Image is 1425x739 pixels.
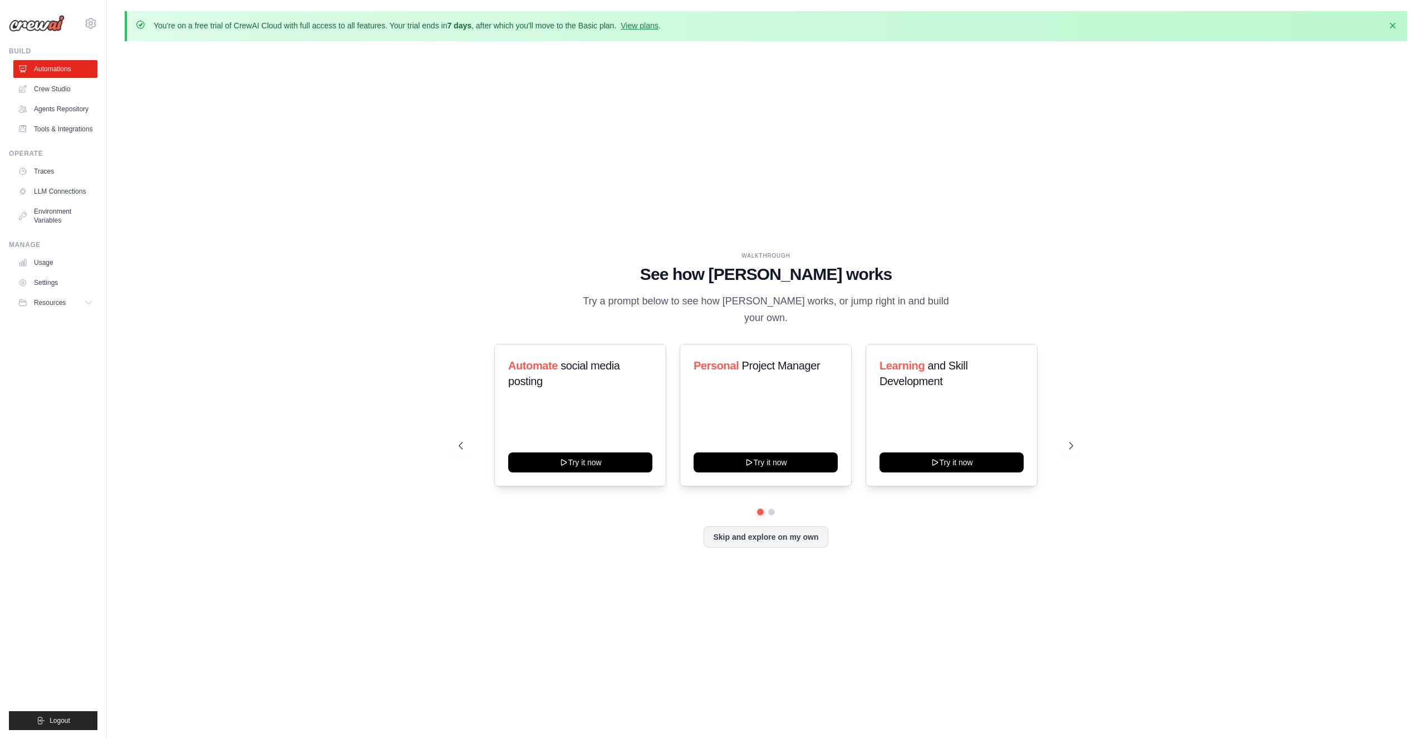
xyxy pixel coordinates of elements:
[13,120,97,138] a: Tools & Integrations
[13,254,97,272] a: Usage
[704,526,828,548] button: Skip and explore on my own
[13,294,97,312] button: Resources
[13,100,97,118] a: Agents Repository
[447,21,471,30] strong: 7 days
[879,359,925,372] span: Learning
[879,359,967,387] span: and Skill Development
[459,252,1073,260] div: WALKTHROUGH
[13,274,97,292] a: Settings
[879,452,1024,472] button: Try it now
[13,203,97,229] a: Environment Variables
[13,162,97,180] a: Traces
[9,240,97,249] div: Manage
[694,359,739,372] span: Personal
[742,359,820,372] span: Project Manager
[13,80,97,98] a: Crew Studio
[508,359,558,372] span: Automate
[694,452,838,472] button: Try it now
[154,20,661,31] p: You're on a free trial of CrewAI Cloud with full access to all features. Your trial ends in , aft...
[13,60,97,78] a: Automations
[34,298,66,307] span: Resources
[13,183,97,200] a: LLM Connections
[9,15,65,32] img: Logo
[9,47,97,56] div: Build
[50,716,70,725] span: Logout
[508,359,620,387] span: social media posting
[508,452,652,472] button: Try it now
[9,711,97,730] button: Logout
[579,293,953,326] p: Try a prompt below to see how [PERSON_NAME] works, or jump right in and build your own.
[621,21,658,30] a: View plans
[9,149,97,158] div: Operate
[459,264,1073,284] h1: See how [PERSON_NAME] works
